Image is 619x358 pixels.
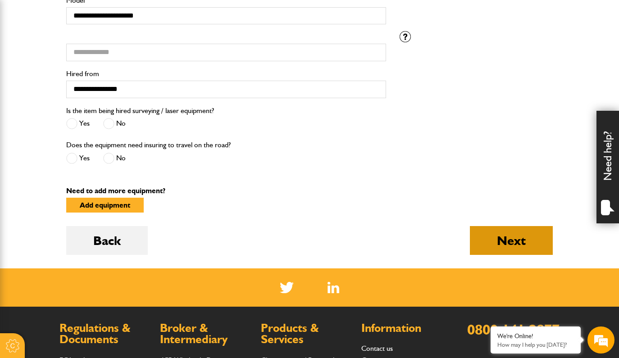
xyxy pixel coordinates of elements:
a: Contact us [361,344,393,353]
textarea: Type your message and hit 'Enter' [12,163,164,270]
p: How may I help you today? [497,341,574,348]
img: d_20077148190_company_1631870298795_20077148190 [15,50,38,63]
label: Hired from [66,70,386,77]
a: LinkedIn [328,282,340,293]
a: 0800 141 2877 [467,321,560,338]
h2: Regulations & Documents [59,322,151,345]
h2: Products & Services [261,322,352,345]
h2: Broker & Intermediary [160,322,251,345]
img: Linked In [328,282,340,293]
label: Is the item being hired surveying / laser equipment? [66,107,214,114]
input: Enter your phone number [12,136,164,156]
label: Yes [66,118,90,129]
button: Add equipment [66,198,144,213]
input: Enter your last name [12,83,164,103]
button: Next [470,226,553,255]
input: Enter your email address [12,110,164,130]
label: No [103,118,126,129]
div: Need help? [596,111,619,223]
label: No [103,153,126,164]
div: We're Online! [497,332,574,340]
div: Chat with us now [47,50,151,62]
label: Does the equipment need insuring to travel on the road? [66,141,231,149]
img: Twitter [280,282,294,293]
p: Need to add more equipment? [66,187,553,195]
em: Start Chat [123,277,164,290]
button: Back [66,226,148,255]
label: Yes [66,153,90,164]
div: Minimize live chat window [148,5,169,26]
h2: Information [361,322,453,334]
